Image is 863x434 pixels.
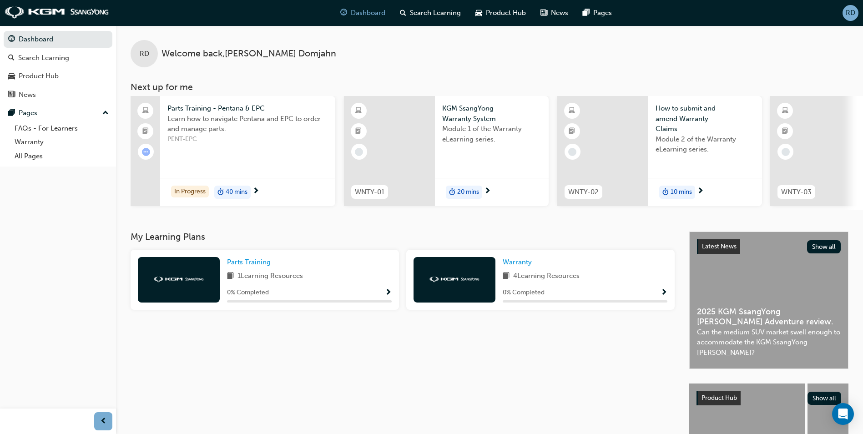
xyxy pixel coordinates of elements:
[102,107,109,119] span: up-icon
[782,148,790,156] span: learningRecordVerb_NONE-icon
[671,187,692,197] span: 10 mins
[167,134,328,145] span: PENT-EPC
[4,50,112,66] a: Search Learning
[503,271,510,282] span: book-icon
[11,149,112,163] a: All Pages
[340,7,347,19] span: guage-icon
[503,288,545,298] span: 0 % Completed
[355,187,384,197] span: WNTY-01
[252,187,259,196] span: next-icon
[457,187,479,197] span: 20 mins
[807,240,841,253] button: Show all
[385,287,392,298] button: Show Progress
[702,242,737,250] span: Latest News
[4,86,112,103] a: News
[583,7,590,19] span: pages-icon
[807,392,842,405] button: Show all
[161,49,336,59] span: Welcome back , [PERSON_NAME] Domjahn
[355,105,362,117] span: learningResourceType_ELEARNING-icon
[227,288,269,298] span: 0 % Completed
[140,49,149,59] span: RD
[486,8,526,18] span: Product Hub
[697,307,841,327] span: 2025 KGM SsangYong [PERSON_NAME] Adventure review.
[4,105,112,121] button: Pages
[19,71,59,81] div: Product Hub
[569,105,575,117] span: learningResourceType_ELEARNING-icon
[568,187,599,197] span: WNTY-02
[18,53,69,63] div: Search Learning
[171,186,209,198] div: In Progress
[131,232,675,242] h3: My Learning Plans
[5,6,109,19] img: kgm
[661,287,667,298] button: Show Progress
[569,126,575,137] span: booktick-icon
[142,126,149,137] span: booktick-icon
[4,68,112,85] a: Product Hub
[167,114,328,134] span: Learn how to navigate Pentana and EPC to order and manage parts.
[11,135,112,149] a: Warranty
[475,7,482,19] span: car-icon
[19,90,36,100] div: News
[575,4,619,22] a: pages-iconPages
[697,187,704,196] span: next-icon
[551,8,568,18] span: News
[8,54,15,62] span: search-icon
[8,109,15,117] span: pages-icon
[8,35,15,44] span: guage-icon
[689,232,848,369] a: Latest NewsShow all2025 KGM SsangYong [PERSON_NAME] Adventure review.Can the medium SUV market sw...
[782,105,788,117] span: learningResourceType_ELEARNING-icon
[142,105,149,117] span: laptop-icon
[513,271,580,282] span: 4 Learning Resources
[656,103,755,134] span: How to submit and amend Warranty Claims
[167,103,328,114] span: Parts Training - Pentana & EPC
[4,29,112,105] button: DashboardSearch LearningProduct HubNews
[351,8,385,18] span: Dashboard
[4,31,112,48] a: Dashboard
[568,148,576,156] span: learningRecordVerb_NONE-icon
[237,271,303,282] span: 1 Learning Resources
[484,187,491,196] span: next-icon
[442,124,541,144] span: Module 1 of the Warranty eLearning series.
[782,126,788,137] span: booktick-icon
[846,8,855,18] span: RD
[8,72,15,81] span: car-icon
[8,91,15,99] span: news-icon
[11,121,112,136] a: FAQs - For Learners
[385,289,392,297] span: Show Progress
[832,403,854,425] div: Open Intercom Messenger
[429,277,479,283] img: kgm
[781,187,812,197] span: WNTY-03
[355,148,363,156] span: learningRecordVerb_NONE-icon
[226,187,247,197] span: 40 mins
[142,148,150,156] span: learningRecordVerb_ATTEMPT-icon
[843,5,858,21] button: RD
[442,103,541,124] span: KGM SsangYong Warranty System
[593,8,612,18] span: Pages
[400,7,406,19] span: search-icon
[696,391,841,405] a: Product HubShow all
[661,289,667,297] span: Show Progress
[393,4,468,22] a: search-iconSearch Learning
[702,394,737,402] span: Product Hub
[540,7,547,19] span: news-icon
[100,416,107,427] span: prev-icon
[449,187,455,198] span: duration-icon
[344,96,549,206] a: WNTY-01KGM SsangYong Warranty SystemModule 1 of the Warranty eLearning series.duration-icon20 mins
[697,239,841,254] a: Latest NewsShow all
[355,126,362,137] span: booktick-icon
[227,257,274,267] a: Parts Training
[697,327,841,358] span: Can the medium SUV market swell enough to accommodate the KGM SsangYong [PERSON_NAME]?
[656,134,755,155] span: Module 2 of the Warranty eLearning series.
[217,187,224,198] span: duration-icon
[154,277,204,283] img: kgm
[227,271,234,282] span: book-icon
[333,4,393,22] a: guage-iconDashboard
[410,8,461,18] span: Search Learning
[468,4,533,22] a: car-iconProduct Hub
[662,187,669,198] span: duration-icon
[131,96,335,206] a: Parts Training - Pentana & EPCLearn how to navigate Pentana and EPC to order and manage parts.PEN...
[19,108,37,118] div: Pages
[227,258,271,266] span: Parts Training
